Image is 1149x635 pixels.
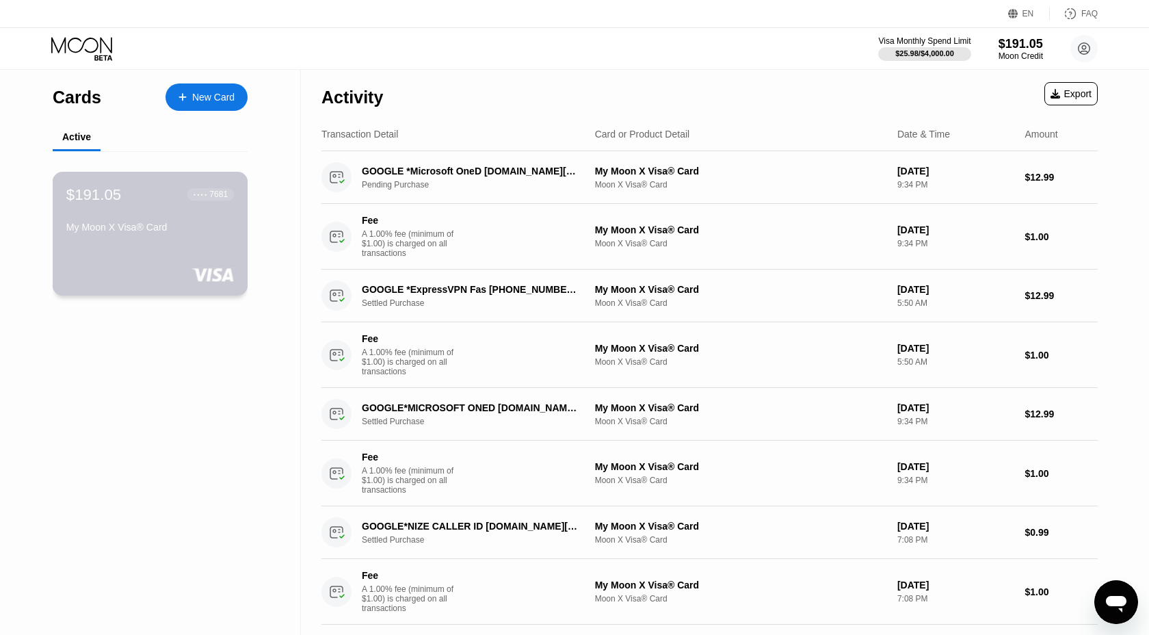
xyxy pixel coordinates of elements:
[595,298,886,308] div: Moon X Visa® Card
[362,584,464,613] div: A 1.00% fee (minimum of $1.00) is charged on all transactions
[192,92,235,103] div: New Card
[999,37,1043,51] div: $191.05
[897,129,950,140] div: Date & Time
[362,333,458,344] div: Fee
[1025,409,1098,419] div: $12.99
[897,224,1014,235] div: [DATE]
[62,131,91,142] div: Active
[1081,9,1098,18] div: FAQ
[897,343,1014,354] div: [DATE]
[1025,172,1098,183] div: $12.99
[897,461,1014,472] div: [DATE]
[897,535,1014,545] div: 7:08 PM
[321,506,1098,559] div: GOOGLE*NIZE CALLER ID [DOMAIN_NAME][URL][GEOGRAPHIC_DATA]Settled PurchaseMy Moon X Visa® CardMoon...
[595,476,886,485] div: Moon X Visa® Card
[53,172,247,295] div: $191.05● ● ● ●7681My Moon X Visa® Card
[1025,527,1098,538] div: $0.99
[362,215,458,226] div: Fee
[595,417,886,426] div: Moon X Visa® Card
[209,190,228,199] div: 7681
[595,180,886,190] div: Moon X Visa® Card
[895,49,954,57] div: $25.98 / $4,000.00
[897,298,1014,308] div: 5:50 AM
[1025,586,1098,597] div: $1.00
[595,239,886,248] div: Moon X Visa® Card
[595,357,886,367] div: Moon X Visa® Card
[321,559,1098,625] div: FeeA 1.00% fee (minimum of $1.00) is charged on all transactionsMy Moon X Visa® CardMoon X Visa® ...
[321,204,1098,270] div: FeeA 1.00% fee (minimum of $1.00) is charged on all transactionsMy Moon X Visa® CardMoon X Visa® ...
[1025,468,1098,479] div: $1.00
[595,521,886,532] div: My Moon X Visa® Card
[595,535,886,545] div: Moon X Visa® Card
[321,270,1098,322] div: GOOGLE *ExpressVPN Fas [PHONE_NUMBER] USSettled PurchaseMy Moon X Visa® CardMoon X Visa® Card[DAT...
[897,521,1014,532] div: [DATE]
[362,166,581,177] div: GOOGLE *Microsoft OneD [DOMAIN_NAME][URL]
[897,180,1014,190] div: 9:34 PM
[897,284,1014,295] div: [DATE]
[1044,82,1098,105] div: Export
[595,461,886,472] div: My Moon X Visa® Card
[897,402,1014,413] div: [DATE]
[897,417,1014,426] div: 9:34 PM
[194,192,207,196] div: ● ● ● ●
[66,222,234,233] div: My Moon X Visa® Card
[897,357,1014,367] div: 5:50 AM
[595,580,886,591] div: My Moon X Visa® Card
[1022,9,1034,18] div: EN
[362,402,581,413] div: GOOGLE*MICROSOFT ONED [DOMAIN_NAME][URL]
[999,37,1043,61] div: $191.05Moon Credit
[897,239,1014,248] div: 9:34 PM
[595,594,886,604] div: Moon X Visa® Card
[1025,231,1098,242] div: $1.00
[595,343,886,354] div: My Moon X Visa® Card
[1051,88,1092,99] div: Export
[595,166,886,177] div: My Moon X Visa® Card
[897,166,1014,177] div: [DATE]
[362,535,598,545] div: Settled Purchase
[595,402,886,413] div: My Moon X Visa® Card
[362,452,458,463] div: Fee
[1025,290,1098,301] div: $12.99
[321,388,1098,441] div: GOOGLE*MICROSOFT ONED [DOMAIN_NAME][URL]Settled PurchaseMy Moon X Visa® CardMoon X Visa® Card[DAT...
[362,521,581,532] div: GOOGLE*NIZE CALLER ID [DOMAIN_NAME][URL][GEOGRAPHIC_DATA]
[321,441,1098,506] div: FeeA 1.00% fee (minimum of $1.00) is charged on all transactionsMy Moon X Visa® CardMoon X Visa® ...
[321,88,383,107] div: Activity
[595,224,886,235] div: My Moon X Visa® Card
[878,36,970,61] div: Visa Monthly Spend Limit$25.98/$4,000.00
[362,466,464,495] div: A 1.00% fee (minimum of $1.00) is charged on all transactions
[362,417,598,426] div: Settled Purchase
[362,284,581,295] div: GOOGLE *ExpressVPN Fas [PHONE_NUMBER] US
[362,229,464,258] div: A 1.00% fee (minimum of $1.00) is charged on all transactions
[897,580,1014,591] div: [DATE]
[53,88,101,107] div: Cards
[1050,7,1098,21] div: FAQ
[362,570,458,581] div: Fee
[166,83,248,111] div: New Card
[878,36,970,46] div: Visa Monthly Spend Limit
[1025,129,1057,140] div: Amount
[362,298,598,308] div: Settled Purchase
[595,129,690,140] div: Card or Product Detail
[321,129,398,140] div: Transaction Detail
[595,284,886,295] div: My Moon X Visa® Card
[1025,350,1098,361] div: $1.00
[362,348,464,376] div: A 1.00% fee (minimum of $1.00) is charged on all transactions
[897,594,1014,604] div: 7:08 PM
[362,180,598,190] div: Pending Purchase
[1094,580,1138,624] iframe: Button to launch messaging window
[321,322,1098,388] div: FeeA 1.00% fee (minimum of $1.00) is charged on all transactionsMy Moon X Visa® CardMoon X Visa® ...
[1008,7,1050,21] div: EN
[999,51,1043,61] div: Moon Credit
[321,151,1098,204] div: GOOGLE *Microsoft OneD [DOMAIN_NAME][URL]Pending PurchaseMy Moon X Visa® CardMoon X Visa® Card[DA...
[66,185,121,203] div: $191.05
[897,476,1014,485] div: 9:34 PM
